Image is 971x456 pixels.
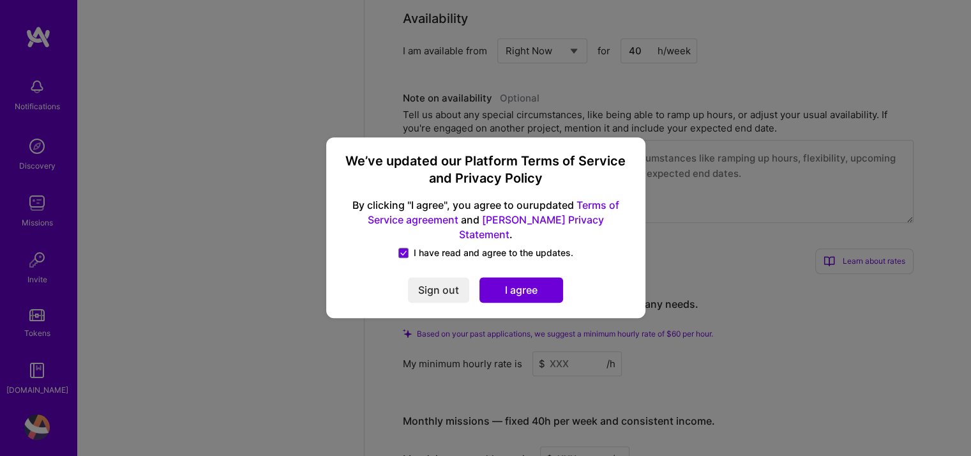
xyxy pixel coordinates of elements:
button: Sign out [408,278,469,303]
span: I have read and agree to the updates. [414,247,573,260]
a: [PERSON_NAME] Privacy Statement [459,213,604,241]
span: By clicking "I agree", you agree to our updated and . [342,198,630,242]
a: Terms of Service agreement [368,199,619,226]
h3: We’ve updated our Platform Terms of Service and Privacy Policy [342,153,630,188]
button: I agree [479,278,563,303]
